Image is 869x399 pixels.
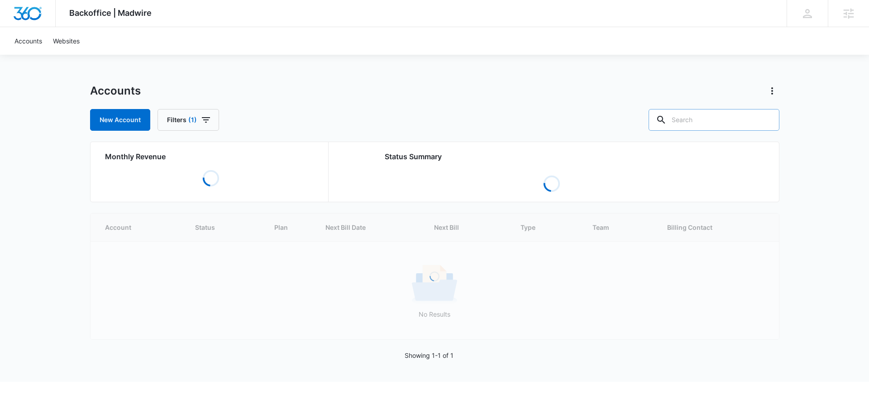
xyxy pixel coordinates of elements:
[48,27,85,55] a: Websites
[649,109,779,131] input: Search
[765,84,779,98] button: Actions
[188,117,197,123] span: (1)
[405,351,454,360] p: Showing 1-1 of 1
[90,84,141,98] h1: Accounts
[9,27,48,55] a: Accounts
[90,109,150,131] a: New Account
[158,109,219,131] button: Filters(1)
[69,8,152,18] span: Backoffice | Madwire
[105,151,317,162] h2: Monthly Revenue
[385,151,719,162] h2: Status Summary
